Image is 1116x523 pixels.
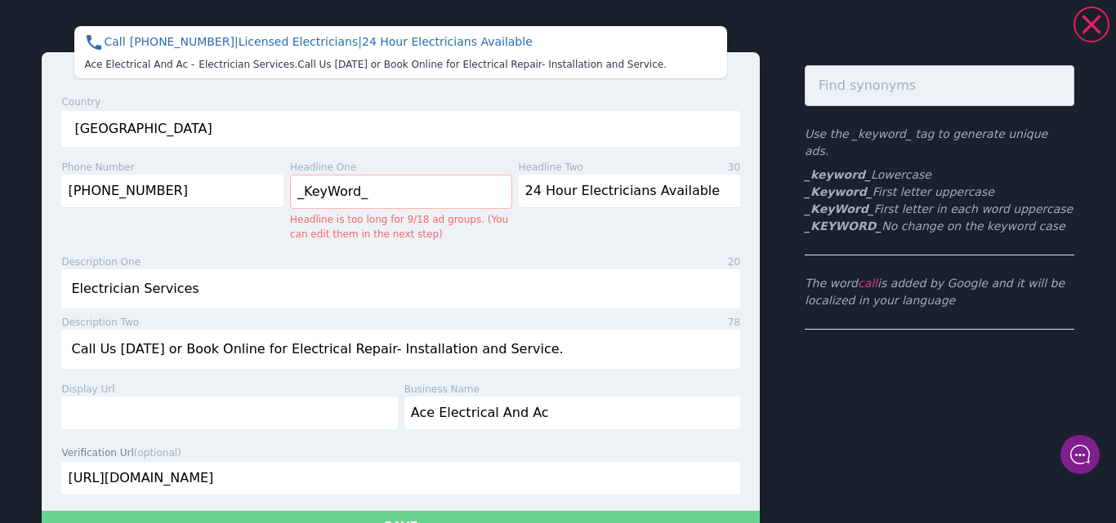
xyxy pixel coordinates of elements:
[294,59,297,70] span: .
[84,59,194,70] span: Ace Electrical And Ac -
[404,382,480,397] p: business name
[805,126,1074,160] p: Use the _keyword_ tag to generate unique ads.
[136,385,207,396] span: We run on Gist
[290,212,512,242] p: Headline is too long for 9/18 ad groups. (You can edit them in the next step)
[84,35,125,48] span: Call
[858,277,877,290] span: call
[25,79,302,105] h1: Welcome to Fiuti!
[25,109,302,161] h2: Can I help you with anything?
[805,166,1074,184] li: Lowercase
[61,96,100,108] label: Country
[61,315,139,330] p: description two
[234,35,239,48] span: |
[105,200,196,213] span: New conversation
[805,166,1074,235] ul: First letter uppercase
[61,447,181,459] label: Verification url
[805,185,873,198] b: _Keyword_
[805,218,1074,235] li: No change on the keyword case
[290,160,356,175] p: headline one
[61,160,134,175] p: phone number
[805,255,1074,330] div: The word is added by Google and it will be localized in your language
[297,59,667,70] span: Call Us [DATE] or Book Online for Electrical Repair- Installation and Service.
[728,160,740,175] p: 30
[805,219,882,233] b: _KEYWORD_
[805,201,1074,218] li: First letter in each word uppercase
[61,382,114,397] p: display url
[134,447,181,459] span: (Optional)
[61,255,141,269] p: description one
[25,190,301,223] button: New conversation
[728,255,740,269] p: 20
[728,315,740,330] p: 78
[239,35,362,48] span: Licensed Electricians
[74,26,727,78] div: This is just a visual aid. Your CSV will only contain exactly what you add in the form below.
[805,168,871,181] b: _keyword_
[805,65,1074,106] input: Find synonyms
[805,202,874,215] b: _KeyWord_
[519,160,583,175] p: headline two
[130,35,239,48] span: [PHONE_NUMBER]
[1060,435,1100,474] iframe: gist-messenger-bubble-iframe
[199,59,297,70] span: Electrician Services
[358,35,362,48] span: |
[362,35,533,48] span: 24 Hour Electricians Available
